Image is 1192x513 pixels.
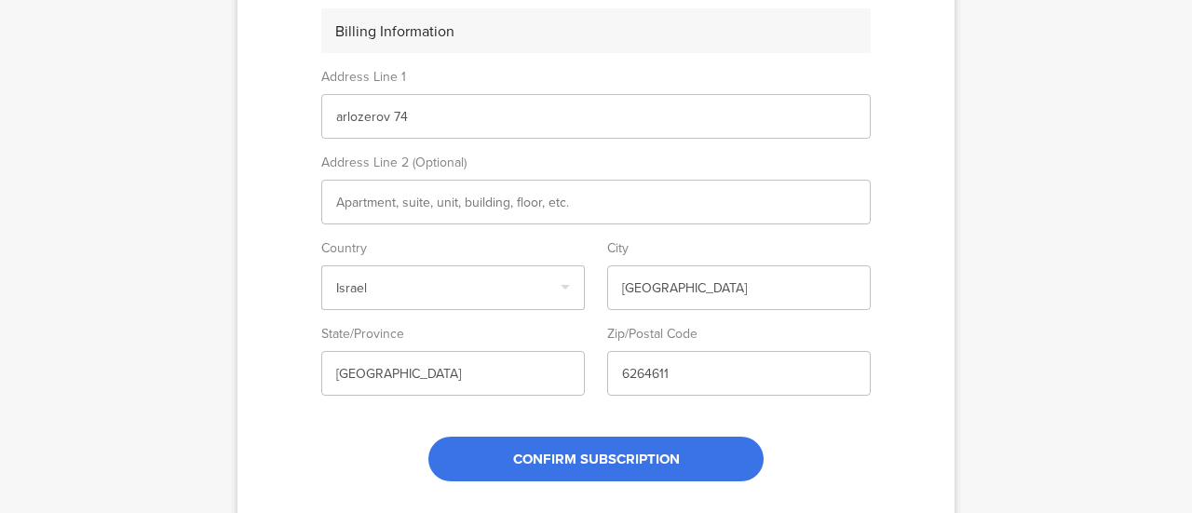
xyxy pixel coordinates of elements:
[513,449,680,469] span: CONFIRM SUBSCRIPTION
[321,224,585,265] sg-form-field-title: Country
[775,30,1192,513] div: Chat Widget
[622,364,856,384] input: 94107
[336,193,856,212] input: Apartment, suite, unit, building, floor, etc.
[607,310,871,351] sg-form-field-title: Zip/Postal Code
[428,437,764,481] button: CONFIRM SUBSCRIPTION
[775,30,1192,513] iframe: To enrich screen reader interactions, please activate Accessibility in Grammarly extension settings
[336,364,570,384] input: CA
[321,139,871,180] sg-form-field-title: Address Line 2 (Optional)
[622,278,856,298] input: San Francisco
[321,310,585,351] sg-form-field-title: State/Province
[321,8,871,53] div: Billing Information
[336,107,856,127] input: Street address, P.O. box, company name, c/o
[321,53,871,94] sg-form-field-title: Address Line 1
[336,278,367,298] span: Israel
[607,224,871,265] sg-form-field-title: City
